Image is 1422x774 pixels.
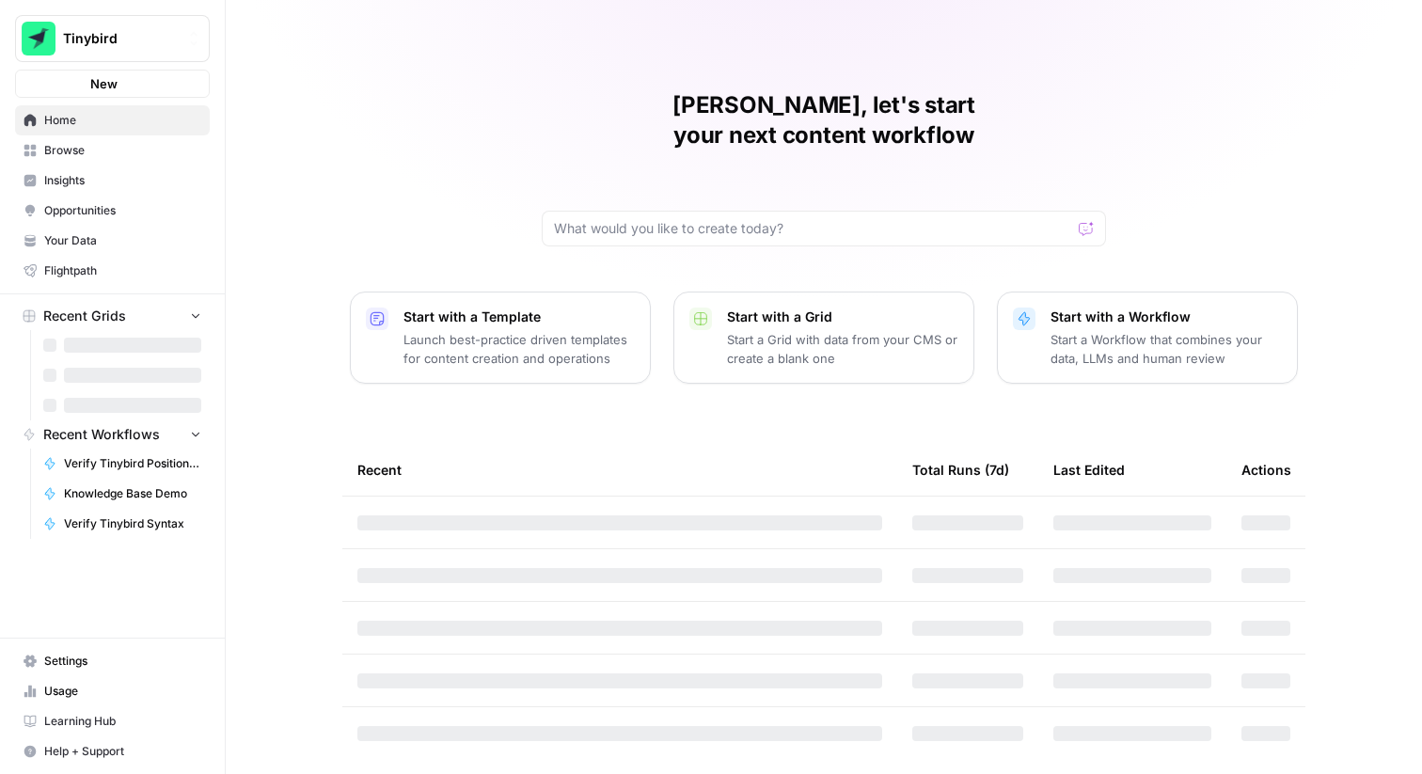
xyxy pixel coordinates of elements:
[727,308,958,326] p: Start with a Grid
[403,308,635,326] p: Start with a Template
[35,479,210,509] a: Knowledge Base Demo
[727,330,958,368] p: Start a Grid with data from your CMS or create a blank one
[63,29,177,48] span: Tinybird
[35,509,210,539] a: Verify Tinybird Syntax
[64,515,201,532] span: Verify Tinybird Syntax
[15,302,210,330] button: Recent Grids
[1053,444,1125,496] div: Last Edited
[44,172,201,189] span: Insights
[44,743,201,760] span: Help + Support
[357,444,882,496] div: Recent
[1241,444,1291,496] div: Actions
[997,292,1298,384] button: Start with a WorkflowStart a Workflow that combines your data, LLMs and human review
[1051,330,1282,368] p: Start a Workflow that combines your data, LLMs and human review
[44,112,201,129] span: Home
[15,256,210,286] a: Flightpath
[44,683,201,700] span: Usage
[44,713,201,730] span: Learning Hub
[44,653,201,670] span: Settings
[15,70,210,98] button: New
[15,166,210,196] a: Insights
[403,330,635,368] p: Launch best-practice driven templates for content creation and operations
[15,105,210,135] a: Home
[350,292,651,384] button: Start with a TemplateLaunch best-practice driven templates for content creation and operations
[1051,308,1282,326] p: Start with a Workflow
[44,262,201,279] span: Flightpath
[15,706,210,736] a: Learning Hub
[44,202,201,219] span: Opportunities
[673,292,974,384] button: Start with a GridStart a Grid with data from your CMS or create a blank one
[15,135,210,166] a: Browse
[15,736,210,766] button: Help + Support
[15,226,210,256] a: Your Data
[64,455,201,472] span: Verify Tinybird Positioning
[912,444,1009,496] div: Total Runs (7d)
[22,22,55,55] img: Tinybird Logo
[64,485,201,502] span: Knowledge Base Demo
[44,232,201,249] span: Your Data
[15,420,210,449] button: Recent Workflows
[15,15,210,62] button: Workspace: Tinybird
[554,219,1071,238] input: What would you like to create today?
[15,646,210,676] a: Settings
[43,426,141,443] span: Recent Workflows
[43,308,112,324] span: Recent Grids
[90,74,118,93] span: New
[15,676,210,706] a: Usage
[44,142,201,159] span: Browse
[35,449,210,479] a: Verify Tinybird Positioning
[542,90,1106,150] h1: [PERSON_NAME], let's start your next content workflow
[15,196,210,226] a: Opportunities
